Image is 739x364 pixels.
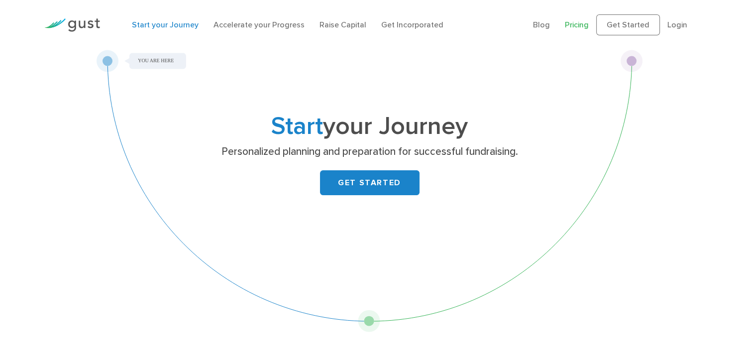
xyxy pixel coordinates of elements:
[177,145,562,159] p: Personalized planning and preparation for successful fundraising.
[213,20,305,29] a: Accelerate your Progress
[565,20,589,29] a: Pricing
[667,20,687,29] a: Login
[596,14,660,35] a: Get Started
[173,115,566,138] h1: your Journey
[319,20,366,29] a: Raise Capital
[271,112,323,141] span: Start
[381,20,443,29] a: Get Incorporated
[132,20,199,29] a: Start your Journey
[533,20,550,29] a: Blog
[320,170,420,195] a: GET STARTED
[44,18,100,32] img: Gust Logo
